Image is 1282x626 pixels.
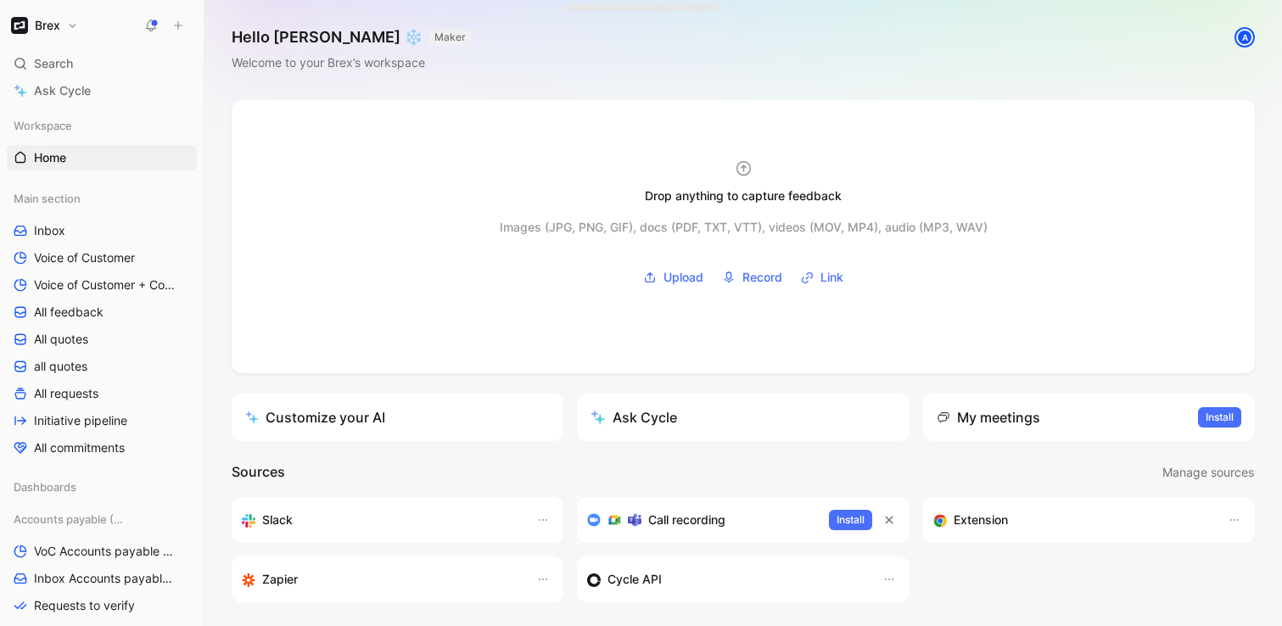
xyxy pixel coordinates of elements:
a: Inbox [7,218,197,243]
button: Install [829,510,872,530]
span: Initiative pipeline [34,412,127,429]
span: Workspace [14,117,72,134]
a: all quotes [7,354,197,379]
span: Ask Cycle [34,81,91,101]
div: Record & transcribe meetings from Zoom, Meet & Teams. [587,510,815,530]
div: My meetings [937,407,1040,428]
button: Upload [637,265,709,290]
h3: Extension [954,510,1008,530]
span: Requests to verify [34,597,135,614]
div: Main section [7,186,197,211]
span: All quotes [34,331,88,348]
button: Ask Cycle [577,394,909,441]
h1: Hello [PERSON_NAME] ❄️ [232,27,471,48]
a: All quotes [7,327,197,352]
span: Inbox Accounts payable (AP) [34,570,176,587]
span: All requests [34,385,98,402]
a: All commitments [7,435,197,461]
span: VoC Accounts payable (AP) [34,543,175,560]
div: Main sectionInboxVoice of CustomerVoice of Customer + Commercial NRR FeedbackAll feedbackAll quot... [7,186,197,461]
span: Link [820,267,843,288]
div: Dashboards [7,474,197,500]
img: Brex [11,17,28,34]
button: BrexBrex [7,14,82,37]
div: Images (JPG, PNG, GIF), docs (PDF, TXT, VTT), videos (MOV, MP4), audio (MP3, WAV) [500,217,988,238]
span: All feedback [34,304,104,321]
span: Voice of Customer [34,249,135,266]
div: Welcome to your Brex’s workspace [232,53,471,73]
a: Voice of Customer [7,245,197,271]
div: Accounts payable (AP) [7,506,197,532]
button: Record [716,265,788,290]
span: Voice of Customer + Commercial NRR Feedback [34,277,181,293]
button: MAKER [429,29,471,46]
span: Inbox [34,222,65,239]
span: Dashboards [14,478,76,495]
div: Dashboards [7,474,197,505]
button: Link [795,265,849,290]
div: Sync customers & send feedback from custom sources. Get inspired by our favorite use case [587,569,865,590]
a: Home [7,145,197,170]
span: Search [34,53,73,74]
div: Capture feedback from anywhere on the web [933,510,1211,530]
h3: Call recording [648,510,725,530]
h3: Zapier [262,569,298,590]
h2: Sources [232,461,285,483]
a: Inbox Accounts payable (AP) [7,566,197,591]
span: Upload [663,267,703,288]
span: All commitments [34,439,125,456]
a: Initiative pipeline [7,408,197,433]
span: Home [34,149,66,166]
div: Drop anything to capture feedback [645,186,842,206]
div: Ask Cycle [591,407,677,428]
span: Install [837,511,865,528]
span: Accounts payable (AP) [14,511,127,528]
div: A [1236,29,1253,46]
a: Ask Cycle [7,78,197,103]
a: Requests to verify [7,593,197,618]
a: All requests [7,381,197,406]
h3: Cycle API [607,569,662,590]
span: Manage sources [1162,462,1254,483]
a: VoC Accounts payable (AP) [7,539,197,564]
h3: Slack [262,510,293,530]
div: Sync your customers, send feedback and get updates in Slack [242,510,519,530]
span: Record [742,267,782,288]
button: Install [1198,407,1241,428]
span: Install [1206,409,1234,426]
span: all quotes [34,358,87,375]
div: Capture feedback from thousands of sources with Zapier (survey results, recordings, sheets, etc). [242,569,519,590]
div: Customize your AI [245,407,385,428]
a: Voice of Customer + Commercial NRR Feedback [7,272,197,298]
span: Main section [14,190,81,207]
div: Workspace [7,113,197,138]
a: All feedback [7,299,197,325]
div: Search [7,51,197,76]
a: Customize your AI [232,394,563,441]
h1: Brex [35,18,60,33]
button: Manage sources [1162,461,1255,483]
